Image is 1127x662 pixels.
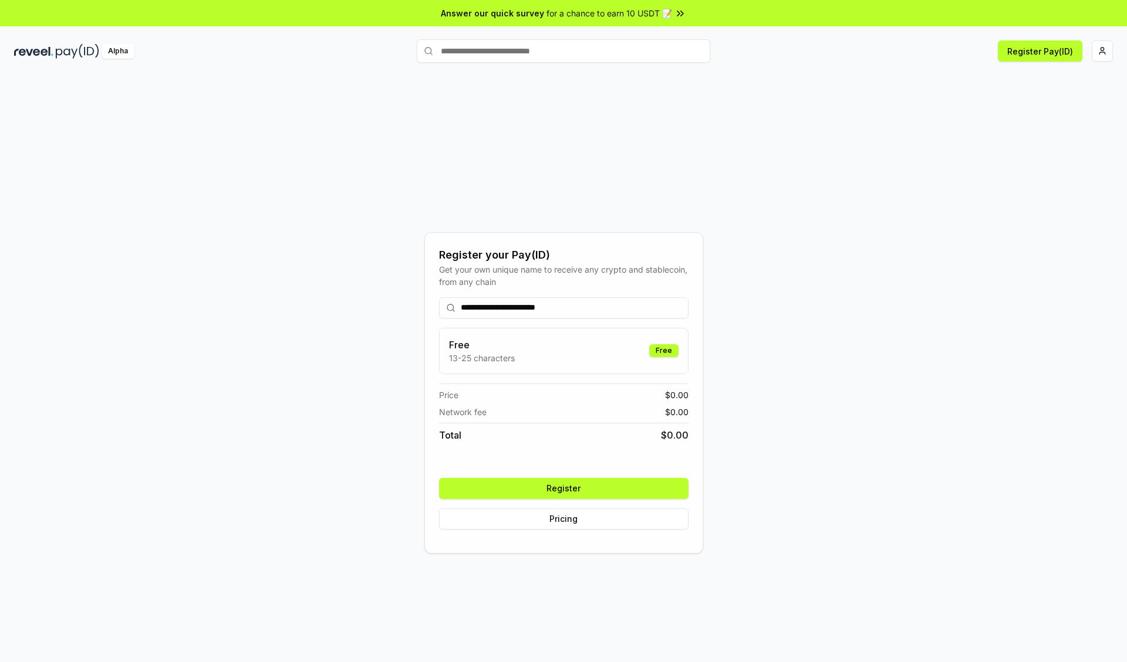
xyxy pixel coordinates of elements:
[998,40,1082,62] button: Register Pay(ID)
[449,352,515,364] p: 13-25 characters
[56,44,99,59] img: pay_id
[14,44,53,59] img: reveel_dark
[661,428,689,442] span: $ 0.00
[439,406,487,418] span: Network fee
[102,44,134,59] div: Alpha
[546,7,672,19] span: for a chance to earn 10 USDT 📝
[439,389,458,401] span: Price
[449,338,515,352] h3: Free
[439,508,689,529] button: Pricing
[441,7,544,19] span: Answer our quick survey
[665,389,689,401] span: $ 0.00
[439,263,689,288] div: Get your own unique name to receive any crypto and stablecoin, from any chain
[439,247,689,263] div: Register your Pay(ID)
[649,344,679,357] div: Free
[665,406,689,418] span: $ 0.00
[439,428,461,442] span: Total
[439,478,689,499] button: Register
